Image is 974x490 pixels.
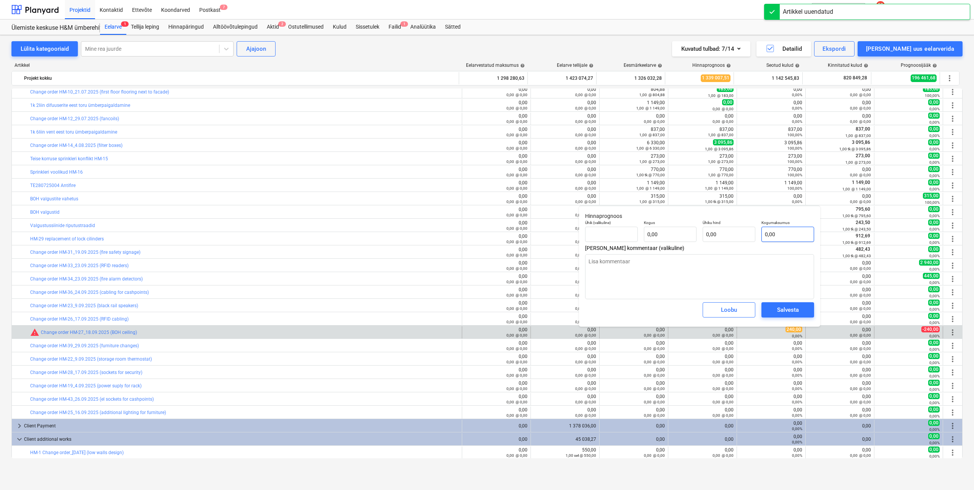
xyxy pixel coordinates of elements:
span: Rohkem tegevusi [948,381,957,390]
div: 315,00 [639,193,665,204]
div: 837,00 [639,127,665,137]
small: 1,00 tk @ 795,60 [842,214,871,218]
span: Rohkem tegevusi [948,288,957,297]
div: Sätted [440,19,465,35]
div: Ülemiste keskuse H&M ümberehitustööd [HMÜLEMISTE] [11,24,91,32]
small: 1,00 @ 1 149,00 [842,187,871,191]
a: Change order HM-12_29.07.2025 (fancoils) [30,116,119,121]
div: Seotud kulud [766,63,800,68]
div: 1 149,00 [705,180,734,191]
small: 1,00 @ 273,00 [708,160,734,164]
div: 0,00 [575,167,596,177]
small: 1,00 @ 273,00 [845,160,871,164]
div: 0,00 [740,193,802,204]
span: 273,00 [855,153,871,158]
small: 0,00 @ 0,00 [575,133,596,137]
small: 1,00 tk @ 243,50 [842,227,871,231]
a: Tellija leping [126,19,164,35]
small: 0,00 @ 0,00 [506,200,527,204]
div: 0,00 [506,234,527,244]
small: 1,00 tk @ 3 095,86 [839,147,871,151]
span: help [931,63,937,68]
span: help [656,63,662,68]
small: 100,00% [787,186,802,190]
button: Kuvatud tulbad:7/14 [672,41,750,56]
small: 100,00% [787,133,802,137]
small: 0,00 @ 0,00 [713,107,734,111]
div: 0,00 [575,247,596,258]
span: 0,00 [928,113,940,119]
div: Analüütika [406,19,440,35]
p: Kogus [644,220,697,227]
div: 0,00 [809,167,871,177]
small: 0,00 @ 0,00 [506,266,527,271]
small: 0,00 @ 0,00 [575,93,596,97]
small: 1,00 @ 1 149,00 [705,186,734,190]
div: 0,00 [506,260,527,271]
div: 0,00 [506,113,527,124]
small: 1,00 @ 1 149,00 [636,106,665,110]
small: 0,00 @ 0,00 [644,119,665,124]
span: 0,00 [928,99,940,105]
div: 837,00 [740,127,802,137]
button: Detailid [756,41,811,56]
small: 100,00% [787,160,802,164]
small: 0,00% [929,240,940,245]
div: 0,00 [740,113,802,124]
small: 0,00 @ 0,00 [575,146,596,150]
small: 0,00 @ 0,00 [506,146,527,150]
div: 0,00 [575,220,596,231]
small: 1,00 @ 183,00 [708,93,734,98]
div: Eelarve tellijale [557,63,593,68]
span: 2 940,00 [919,260,940,266]
a: Change order HM-25_16.09.2025 (additional lighting for furniture) [30,410,166,415]
span: keyboard_arrow_down [15,435,24,444]
a: 1k 6liin vent eest toru ümberpaigaldamine [30,129,117,135]
small: 1,00 tk @ 315,00 [705,200,734,204]
small: 100,00% [925,200,940,205]
span: help [862,63,868,68]
a: Change order HM-34_23.09.2025 (fire alarm detectors) [30,276,143,282]
div: Ajajoon [246,44,266,54]
a: Change order HM-36_24.09.2025 (cabling for cashpoints) [30,290,149,295]
span: keyboard_arrow_right [15,421,24,430]
small: 0,00 @ 0,00 [506,93,527,97]
small: 1,00 @ 6 330,00 [636,146,665,150]
small: 0,00% [929,120,940,124]
div: 0,00 [740,100,802,111]
a: Change order HM-19_4.09.2025 (power suply for rack) [30,383,142,388]
div: 0,00 [575,180,596,191]
a: Change order HM-26_17.09.2025 (RFID cabling) [30,316,129,322]
span: 482,43 [855,247,871,252]
small: 0,00 @ 0,00 [850,93,871,97]
span: Rohkem tegevusi [948,395,957,404]
a: Alltöövõtulepingud [208,19,262,35]
small: 0,00% [929,214,940,218]
small: 0,00 @ 0,00 [575,119,596,124]
span: Rohkem tegevusi [948,141,957,150]
div: 1 326 032,28 [600,72,662,84]
div: 0,00 [809,260,871,271]
a: Eelarve1 [100,19,126,35]
div: 1 149,00 [636,100,665,111]
small: 0,00 @ 0,00 [506,186,527,190]
span: Rohkem tegevusi [948,87,957,97]
small: 0,00 @ 0,00 [506,119,527,124]
a: Change order HM-33_23.09.2025 (RFID readers) [30,263,129,268]
span: help [519,63,525,68]
small: 0,00 @ 0,00 [575,106,596,110]
small: 0,00 @ 0,00 [575,160,596,164]
div: Artikkel uuendatud [783,7,833,16]
span: help [587,63,593,68]
a: 1k 2liin difuuserite eest toru ümberpaigaldamine [30,103,130,108]
span: Rohkem tegevusi [948,248,957,257]
span: 1 149,00 [851,180,871,185]
span: Rohkem tegevusi [948,234,957,243]
small: 0,00 @ 0,00 [575,253,596,257]
a: Change order HM-31_19.09.2025 (fire safety signage) [30,250,140,255]
small: 0,00 @ 0,00 [713,119,734,124]
span: Rohkem tegevusi [948,208,957,217]
small: 0,00% [929,187,940,191]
